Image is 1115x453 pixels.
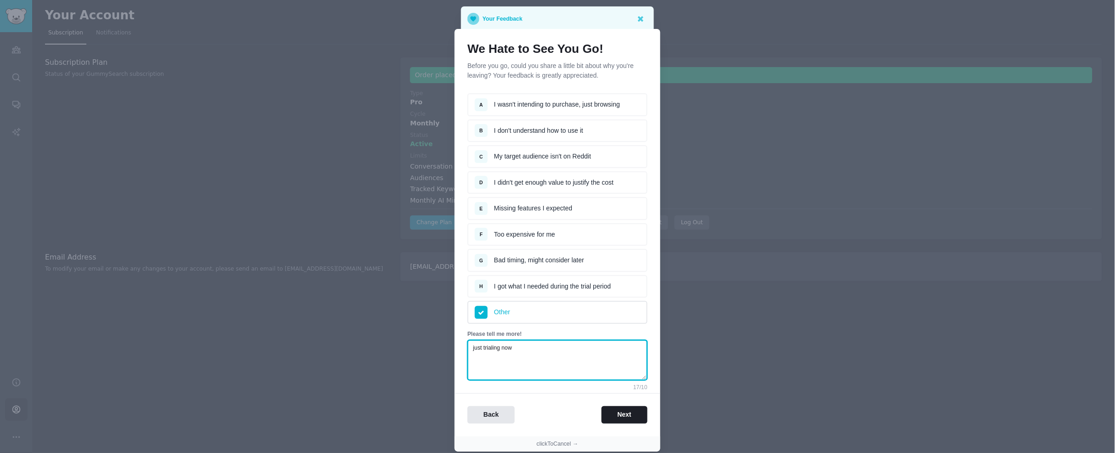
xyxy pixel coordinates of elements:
[467,330,648,339] p: Please tell me more!
[479,283,483,289] span: H
[641,384,648,391] span: 10
[480,232,483,237] span: F
[479,180,483,185] span: D
[602,406,648,424] button: Next
[633,384,648,392] p: /
[479,154,483,159] span: C
[479,258,483,263] span: G
[483,13,523,25] p: Your Feedback
[467,61,648,80] p: Before you go, could you share a little bit about why you're leaving? Your feedback is greatly ap...
[479,206,483,211] span: E
[467,42,648,57] h1: We Hate to See You Go!
[479,102,483,108] span: A
[537,440,579,448] button: clickToCancel →
[467,406,515,424] button: Back
[479,128,483,133] span: B
[633,384,640,391] span: 17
